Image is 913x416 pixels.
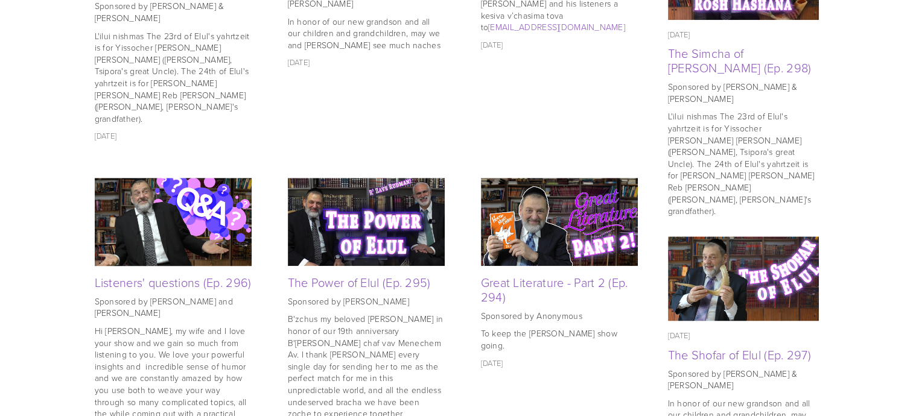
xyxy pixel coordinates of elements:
[481,177,638,265] img: Great Literature - Part 2 (Ep. 294)
[95,169,252,274] img: Listeners' questions (Ep. 296)
[95,178,252,266] a: Listeners' questions (Ep. 296)
[481,39,503,50] time: [DATE]
[288,16,445,51] p: In honor of our new grandson and all our children and grandchildren, may we and [PERSON_NAME] see...
[288,274,431,291] a: The Power of Elul (Ep. 295)
[481,358,503,368] time: [DATE]
[95,274,252,291] a: Listeners' questions (Ep. 296)
[288,57,310,68] time: [DATE]
[668,45,812,76] a: The Simcha of [PERSON_NAME] (Ep. 298)
[95,295,252,319] p: Sponsored by [PERSON_NAME] and [PERSON_NAME]
[668,236,819,321] a: The Shofar of Elul (Ep. 297)
[95,30,252,125] p: L'ilui nishmas The 23rd of Elul's yahrtzeit is for Yissocher [PERSON_NAME] [PERSON_NAME] ([PERSON...
[288,177,445,265] img: The Power of Elul (Ep. 295)
[288,295,445,307] p: Sponsored by [PERSON_NAME]
[95,130,117,141] time: [DATE]
[481,310,638,322] p: Sponsored by Anonymous
[668,346,811,363] a: The Shofar of Elul (Ep. 297)
[667,236,819,321] img: The Shofar of Elul (Ep. 297)
[668,29,690,40] time: [DATE]
[288,178,445,266] a: The Power of Elul (Ep. 295)
[481,327,638,351] p: To keep the [PERSON_NAME] show going.
[668,368,819,391] p: Sponsored by [PERSON_NAME] & [PERSON_NAME]
[481,274,628,305] a: Great Literature - Part 2 (Ep. 294)
[668,330,690,341] time: [DATE]
[668,81,819,104] p: Sponsored by [PERSON_NAME] & [PERSON_NAME]
[488,21,625,33] a: [EMAIL_ADDRESS][DOMAIN_NAME]
[481,178,638,266] a: Great Literature - Part 2 (Ep. 294)
[668,110,819,216] p: L'ilui nishmas The 23rd of Elul's yahrtzeit is for Yissocher [PERSON_NAME] [PERSON_NAME] ([PERSON...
